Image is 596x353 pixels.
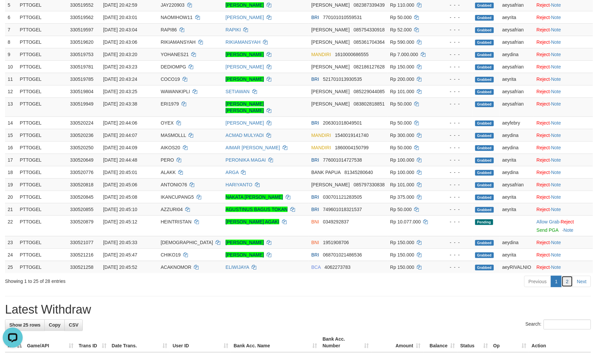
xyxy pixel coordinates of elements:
[17,215,67,236] td: PTTOGEL
[311,170,341,175] span: BANK PAPUA
[5,73,17,85] td: 11
[500,166,534,178] td: aeydina
[103,120,137,126] span: [DATE] 20:44:06
[70,145,93,150] span: 330520250
[311,120,319,126] span: BRI
[475,133,494,139] span: Grabbed
[161,219,192,224] span: HEINTRISTAN
[226,27,241,32] a: RAPIKI
[441,132,470,139] div: - - -
[17,166,67,178] td: PTTOGEL
[500,129,534,141] td: aeydina
[5,215,17,236] td: 22
[323,120,362,126] span: Copy 206301018049501 to clipboard
[537,157,550,163] a: Reject
[534,141,593,154] td: ·
[551,2,561,8] a: Note
[441,39,470,45] div: - - -
[311,76,319,82] span: BRI
[537,76,550,82] a: Reject
[475,182,494,188] span: Grabbed
[5,191,17,203] td: 20
[423,333,458,352] th: Balance: activate to sort column ascending
[500,73,534,85] td: aeyrita
[311,145,331,150] span: MANDIRI
[335,133,369,138] span: Copy 1540019141740 to clipboard
[161,101,179,107] span: ERI1979
[323,194,362,200] span: Copy 030701121283505 to clipboard
[441,157,470,163] div: - - -
[5,36,17,48] td: 8
[354,89,385,94] span: Copy 085229044085 to clipboard
[534,36,593,48] td: ·
[311,219,319,224] span: BNI
[17,36,67,48] td: PTTOGEL
[226,64,264,69] a: [PERSON_NAME]
[537,52,550,57] a: Reject
[5,178,17,191] td: 19
[500,36,534,48] td: aeysafrian
[70,157,93,163] span: 330520649
[5,141,17,154] td: 16
[441,181,470,188] div: - - -
[226,89,250,94] a: SETIAWAN
[441,14,470,21] div: - - -
[500,60,534,73] td: aeysafrian
[76,333,109,352] th: Trans ID: activate to sort column ascending
[500,191,534,203] td: aeyrita
[475,64,494,70] span: Grabbed
[70,76,93,82] span: 330519785
[226,157,266,163] a: PERONIKA MAGAI
[534,129,593,141] td: ·
[70,170,93,175] span: 330520776
[441,76,470,82] div: - - -
[354,64,385,69] span: Copy 082186127628 to clipboard
[500,178,534,191] td: aeysafrian
[551,252,561,257] a: Note
[161,76,180,82] span: COCO19
[537,240,550,245] a: Reject
[537,145,550,150] a: Reject
[17,48,67,60] td: PTTOGEL
[534,60,593,73] td: ·
[551,194,561,200] a: Note
[551,145,561,150] a: Note
[441,26,470,33] div: - - -
[475,89,494,95] span: Grabbed
[534,215,593,236] td: ·
[475,145,494,151] span: Grabbed
[335,52,369,57] span: Copy 1610000686555 to clipboard
[390,101,412,107] span: Rp 50.000
[500,85,534,98] td: aeysafrian
[17,154,67,166] td: PTTOGEL
[5,48,17,60] td: 9
[17,98,67,117] td: PTTOGEL
[103,182,137,187] span: [DATE] 20:45:06
[390,120,412,126] span: Rp 50.000
[354,101,385,107] span: Copy 083802818851 to clipboard
[5,129,17,141] td: 15
[524,276,551,287] a: Previous
[562,276,573,287] a: 2
[103,27,137,32] span: [DATE] 20:43:04
[226,2,264,8] a: [PERSON_NAME]
[500,117,534,129] td: aeyfebry
[103,133,137,138] span: [DATE] 20:44:07
[311,157,319,163] span: BRI
[161,2,185,8] span: JAY220903
[70,219,93,224] span: 330520879
[17,178,67,191] td: PTTOGEL
[551,52,561,57] a: Note
[103,194,137,200] span: [DATE] 20:45:08
[537,2,550,8] a: Reject
[323,157,362,163] span: Copy 776001014727538 to clipboard
[103,145,137,150] span: [DATE] 20:44:09
[226,101,264,113] a: [PERSON_NAME] [PERSON_NAME]
[5,203,17,215] td: 21
[70,89,93,94] span: 330519804
[390,52,418,57] span: Rp 7.000.000
[441,2,470,8] div: - - -
[390,76,414,82] span: Rp 200.000
[551,170,561,175] a: Note
[5,117,17,129] td: 14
